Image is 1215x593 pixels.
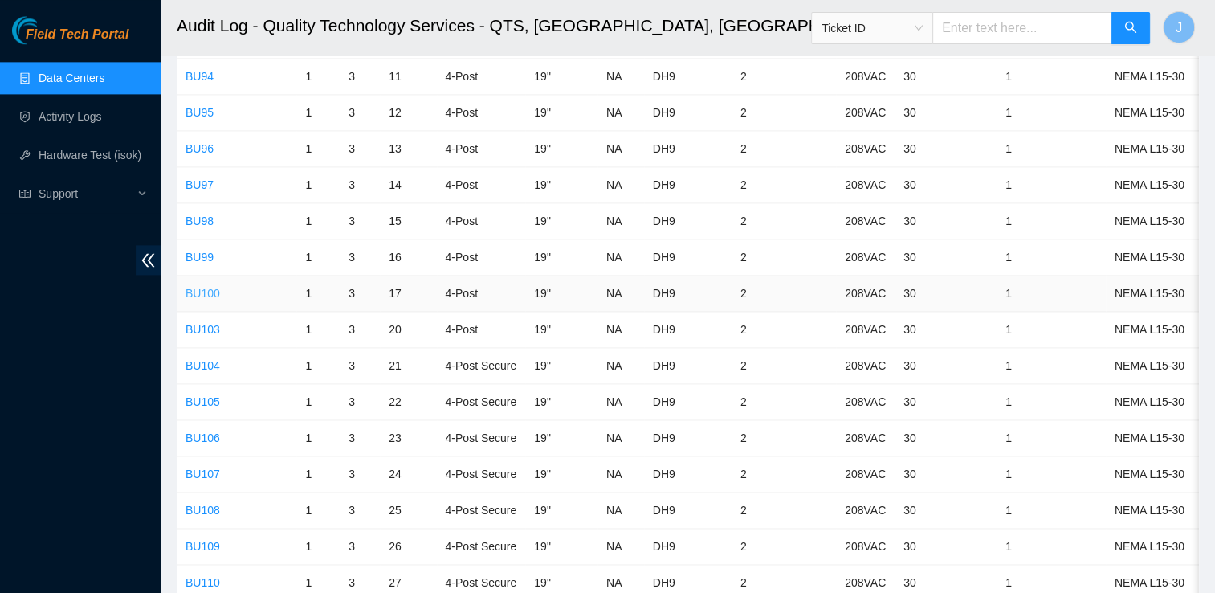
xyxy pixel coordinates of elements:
td: 2 [732,59,836,95]
td: 2 [732,348,836,384]
td: 1 [997,312,1106,348]
td: 208VAC [836,384,895,420]
td: DH9 [644,131,732,167]
td: DH9 [644,276,732,312]
td: 19" [525,493,597,529]
td: 14 [380,167,436,203]
a: BU99 [186,251,214,264]
td: DH9 [644,95,732,131]
td: 208VAC [836,131,895,167]
td: NEMA L15-30 [1106,167,1193,203]
td: NEMA L15-30 [1106,420,1193,456]
td: 3 [340,420,380,456]
td: NA [597,131,644,167]
td: 1 [296,239,340,276]
td: 1 [997,239,1106,276]
td: 2 [732,529,836,565]
td: NA [597,95,644,131]
td: 4-Post Secure [437,456,526,493]
a: BU110 [186,576,220,589]
td: 2 [732,420,836,456]
td: 4-Post [437,203,526,239]
td: 2 [732,203,836,239]
td: 30 [895,59,997,95]
td: 30 [895,203,997,239]
td: DH9 [644,456,732,493]
td: 19" [525,59,597,95]
td: 4-Post Secure [437,420,526,456]
td: 3 [340,59,380,95]
td: NEMA L15-30 [1106,59,1193,95]
td: NEMA L15-30 [1106,131,1193,167]
a: BU106 [186,431,220,444]
td: 2 [732,276,836,312]
a: BU103 [186,323,220,336]
td: NA [597,348,644,384]
td: 4-Post [437,167,526,203]
td: 3 [340,203,380,239]
td: 1 [296,276,340,312]
td: 4-Post Secure [437,384,526,420]
td: 30 [895,348,997,384]
td: 1 [997,167,1106,203]
td: 1 [997,456,1106,493]
td: DH9 [644,348,732,384]
td: NEMA L15-30 [1106,529,1193,565]
td: 208VAC [836,493,895,529]
td: 19" [525,276,597,312]
td: 208VAC [836,348,895,384]
td: 1 [997,131,1106,167]
a: BU104 [186,359,220,372]
a: BU109 [186,540,220,553]
td: 2 [732,239,836,276]
td: 3 [340,529,380,565]
td: 19" [525,203,597,239]
a: BU100 [186,287,220,300]
td: 20 [380,312,436,348]
td: 208VAC [836,239,895,276]
td: DH9 [644,203,732,239]
td: NA [597,493,644,529]
td: DH9 [644,529,732,565]
td: 30 [895,239,997,276]
td: NEMA L15-30 [1106,493,1193,529]
td: NA [597,239,644,276]
td: 208VAC [836,456,895,493]
td: NA [597,203,644,239]
td: 1 [997,95,1106,131]
td: 19" [525,456,597,493]
td: NA [597,312,644,348]
a: Akamai TechnologiesField Tech Portal [12,29,128,50]
td: 3 [340,312,380,348]
td: 208VAC [836,59,895,95]
td: 1 [997,348,1106,384]
td: 2 [732,131,836,167]
td: 4-Post [437,239,526,276]
td: NA [597,59,644,95]
td: 12 [380,95,436,131]
td: 208VAC [836,529,895,565]
td: 2 [732,312,836,348]
a: BU95 [186,106,214,119]
td: 4-Post [437,95,526,131]
td: NEMA L15-30 [1106,384,1193,420]
td: DH9 [644,420,732,456]
td: NA [597,167,644,203]
td: 208VAC [836,95,895,131]
td: NEMA L15-30 [1106,348,1193,384]
a: BU98 [186,215,214,227]
td: 3 [340,131,380,167]
td: NA [597,384,644,420]
td: 1 [997,276,1106,312]
span: Ticket ID [822,16,923,40]
td: 22 [380,384,436,420]
td: 21 [380,348,436,384]
td: 17 [380,276,436,312]
td: 30 [895,529,997,565]
td: NA [597,529,644,565]
td: 3 [340,167,380,203]
td: 2 [732,493,836,529]
a: Hardware Test (isok) [39,149,141,162]
td: 3 [340,384,380,420]
img: Akamai Technologies [12,16,81,44]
